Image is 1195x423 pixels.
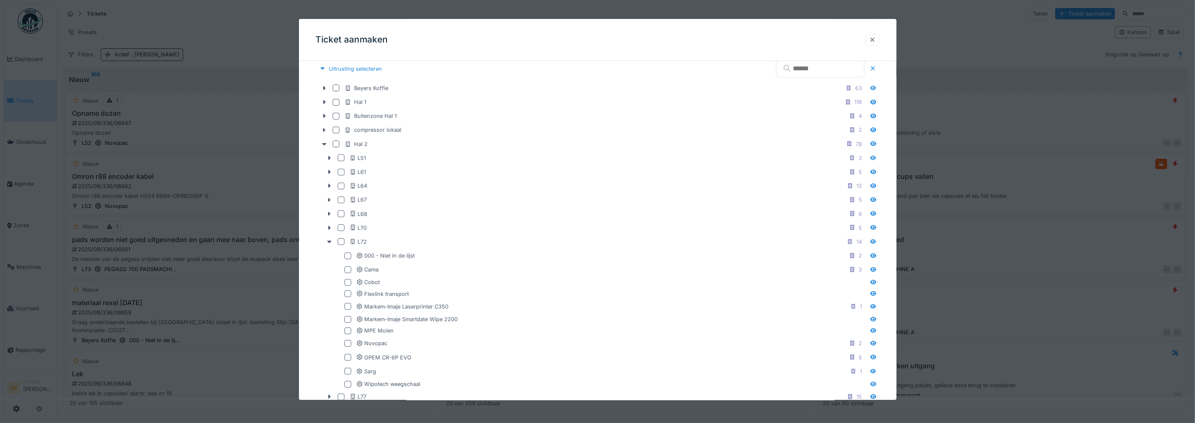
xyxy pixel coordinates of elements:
div: Hal 1 [344,98,367,106]
div: Flexlink transport [356,290,409,298]
div: Sarg [356,367,376,375]
div: 118 [855,98,862,106]
div: 3 [859,266,862,274]
div: Cama [356,266,379,274]
div: Markem-Imaje Smartdate Wipe 2200 [356,315,458,323]
div: 5 [859,224,862,232]
div: L72 [349,238,367,246]
div: 15 [857,393,862,401]
div: L70 [349,224,367,232]
div: Markem-Imaje Laserprinter C350 [356,303,449,311]
div: 4 [859,112,862,120]
div: L51 [349,154,366,162]
div: 000 - Niet in de lijst [356,252,415,260]
div: L61 [349,168,366,176]
div: Uitrusting selecteren [316,63,386,74]
div: compressor lokaal [344,126,402,134]
div: 78 [856,140,862,148]
div: L77 [349,393,367,401]
div: 63 [856,84,862,92]
div: 12 [857,182,862,190]
div: Cobot [356,279,380,287]
div: OPEM CR-6P EVO [356,354,412,362]
div: 5 [859,196,862,204]
div: Beyers Koffie [344,84,389,92]
div: Buitenzone Hal 1 [344,112,397,120]
div: 1 [860,303,862,311]
div: L68 [349,210,368,218]
div: Wipotech weegschaal [356,380,421,388]
div: 6 [859,210,862,218]
div: 5 [859,354,862,362]
div: 1 [860,367,862,375]
div: MPE Molen [356,327,394,335]
div: 2 [859,252,862,260]
div: L67 [349,196,367,204]
div: 3 [859,154,862,162]
div: Hal 2 [344,140,368,148]
div: 14 [857,238,862,246]
div: L64 [349,182,368,190]
div: 2 [859,126,862,134]
div: Novopac [356,340,388,348]
div: 2 [859,340,862,348]
div: 5 [859,168,862,176]
h3: Ticket aanmaken [316,35,388,45]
